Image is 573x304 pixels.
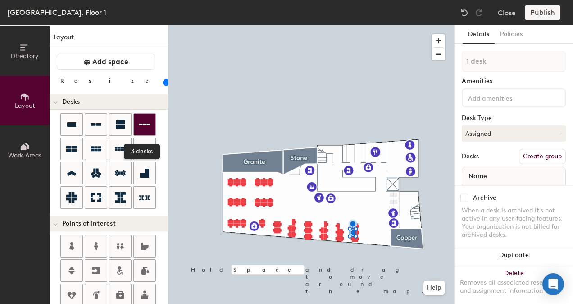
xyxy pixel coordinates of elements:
[8,152,41,159] span: Work Areas
[462,115,566,122] div: Desk Type
[462,78,566,85] div: Amenities
[464,168,491,184] span: Name
[92,57,128,66] span: Add space
[463,25,495,44] button: Details
[473,194,496,202] div: Archive
[462,153,479,160] div: Desks
[455,264,573,304] button: DeleteRemoves all associated reservation and assignment information
[466,92,547,103] input: Add amenities
[50,32,168,46] h1: Layout
[62,220,116,227] span: Points of Interest
[133,113,156,136] button: 3 desks
[462,125,566,142] button: Assigned
[519,149,566,164] button: Create group
[57,54,155,70] button: Add space
[542,273,564,295] div: Open Intercom Messenger
[423,281,445,295] button: Help
[460,279,568,295] div: Removes all associated reservation and assignment information
[15,102,35,110] span: Layout
[498,5,516,20] button: Close
[495,25,528,44] button: Policies
[462,207,566,239] div: When a desk is archived it's not active in any user-facing features. Your organization is not bil...
[460,8,469,17] img: Undo
[60,77,160,84] div: Resize
[474,8,483,17] img: Redo
[62,98,80,106] span: Desks
[455,246,573,264] button: Duplicate
[11,52,39,60] span: Directory
[7,7,106,18] div: [GEOGRAPHIC_DATA], Floor 1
